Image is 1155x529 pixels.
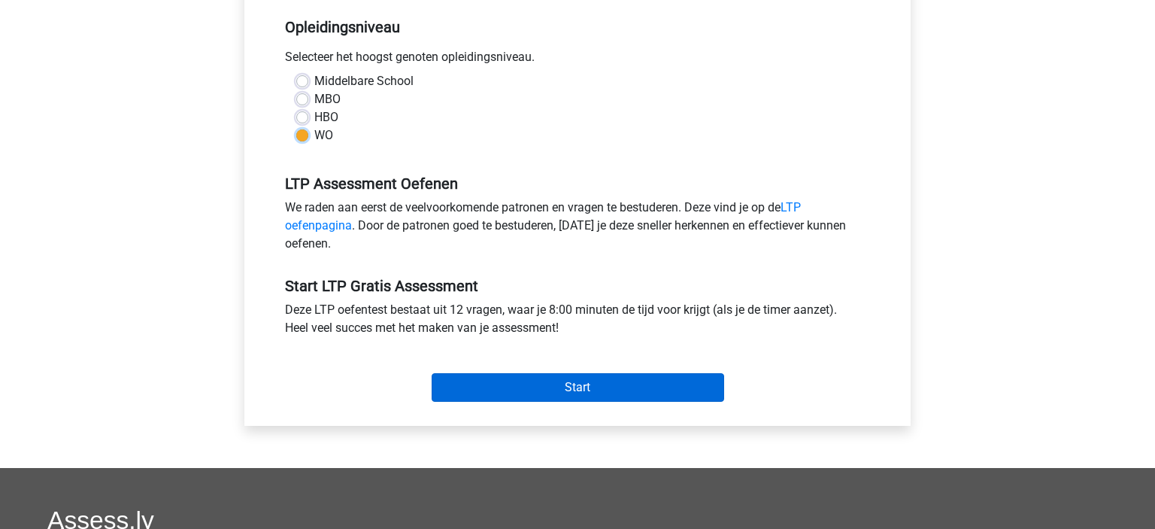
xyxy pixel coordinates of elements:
h5: LTP Assessment Oefenen [285,175,870,193]
h5: Start LTP Gratis Assessment [285,277,870,295]
input: Start [432,373,724,402]
label: HBO [314,108,338,126]
div: Deze LTP oefentest bestaat uit 12 vragen, waar je 8:00 minuten de tijd voor krijgt (als je de tim... [274,301,881,343]
label: MBO [314,90,341,108]
div: Selecteer het hoogst genoten opleidingsniveau. [274,48,881,72]
label: WO [314,126,333,144]
div: We raden aan eerst de veelvoorkomende patronen en vragen te bestuderen. Deze vind je op de . Door... [274,199,881,259]
h5: Opleidingsniveau [285,12,870,42]
label: Middelbare School [314,72,414,90]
